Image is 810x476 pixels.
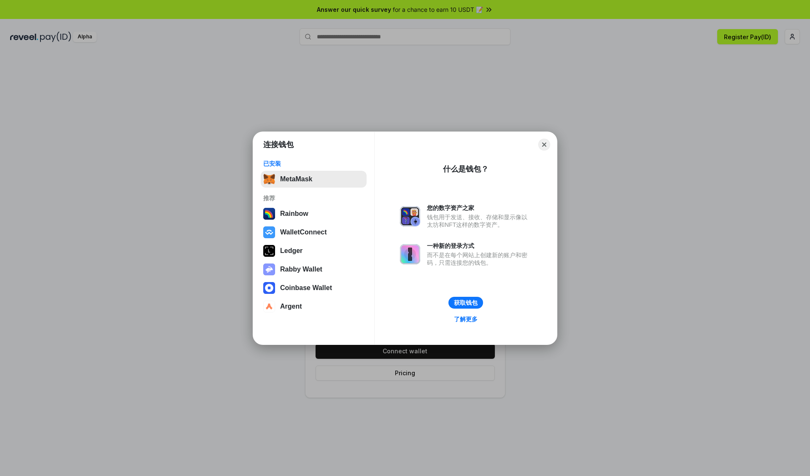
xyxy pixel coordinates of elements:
[263,194,364,202] div: 推荐
[449,314,483,325] a: 了解更多
[263,173,275,185] img: svg+xml,%3Csvg%20fill%3D%22none%22%20height%3D%2233%22%20viewBox%3D%220%200%2035%2033%22%20width%...
[263,226,275,238] img: svg+xml,%3Csvg%20width%3D%2228%22%20height%3D%2228%22%20viewBox%3D%220%200%2028%2028%22%20fill%3D...
[443,164,489,174] div: 什么是钱包？
[261,242,367,259] button: Ledger
[427,242,532,250] div: 一种新的登录方式
[280,247,302,255] div: Ledger
[263,301,275,312] img: svg+xml,%3Csvg%20width%3D%2228%22%20height%3D%2228%22%20viewBox%3D%220%200%2028%2028%22%20fill%3D...
[427,204,532,212] div: 您的数字资产之家
[448,297,483,309] button: 获取钱包
[454,299,478,307] div: 获取钱包
[280,266,322,273] div: Rabby Wallet
[263,264,275,275] img: svg+xml,%3Csvg%20xmlns%3D%22http%3A%2F%2Fwww.w3.org%2F2000%2Fsvg%22%20fill%3D%22none%22%20viewBox...
[280,229,327,236] div: WalletConnect
[280,175,312,183] div: MetaMask
[280,284,332,292] div: Coinbase Wallet
[280,210,308,218] div: Rainbow
[261,224,367,241] button: WalletConnect
[454,315,478,323] div: 了解更多
[280,303,302,310] div: Argent
[261,205,367,222] button: Rainbow
[400,206,420,226] img: svg+xml,%3Csvg%20xmlns%3D%22http%3A%2F%2Fwww.w3.org%2F2000%2Fsvg%22%20fill%3D%22none%22%20viewBox...
[263,245,275,257] img: svg+xml,%3Csvg%20xmlns%3D%22http%3A%2F%2Fwww.w3.org%2F2000%2Fsvg%22%20width%3D%2228%22%20height%3...
[263,140,294,150] h1: 连接钱包
[263,208,275,220] img: svg+xml,%3Csvg%20width%3D%22120%22%20height%3D%22120%22%20viewBox%3D%220%200%20120%20120%22%20fil...
[427,251,532,266] div: 而不是在每个网站上创建新的账户和密码，只需连接您的钱包。
[263,160,364,167] div: 已安装
[400,244,420,264] img: svg+xml,%3Csvg%20xmlns%3D%22http%3A%2F%2Fwww.w3.org%2F2000%2Fsvg%22%20fill%3D%22none%22%20viewBox...
[538,139,550,151] button: Close
[261,171,367,188] button: MetaMask
[261,298,367,315] button: Argent
[427,213,532,229] div: 钱包用于发送、接收、存储和显示像以太坊和NFT这样的数字资产。
[263,282,275,294] img: svg+xml,%3Csvg%20width%3D%2228%22%20height%3D%2228%22%20viewBox%3D%220%200%2028%2028%22%20fill%3D...
[261,261,367,278] button: Rabby Wallet
[261,280,367,296] button: Coinbase Wallet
